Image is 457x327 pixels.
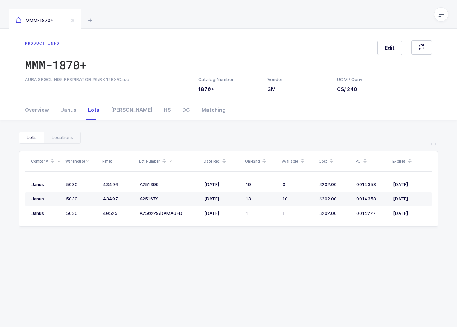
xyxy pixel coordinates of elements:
div: Company [31,155,61,167]
div: Janus [31,211,60,216]
div: Warehouse [65,155,98,167]
div: 13 [246,196,277,202]
div: [DATE] [204,211,240,216]
div: 10 [283,196,314,202]
div: Locations [44,132,80,143]
div: 0014277 [356,211,387,216]
div: [DATE] [204,196,240,202]
span: Edit [385,44,395,52]
div: 202.00 [319,182,337,187]
div: Lots [19,132,44,143]
div: Overview [25,100,55,120]
div: 202.00 [319,196,337,202]
div: 19 [246,182,277,187]
div: 0014358 [356,182,387,187]
span: / 240 [344,86,357,92]
div: 1 [246,211,277,216]
span: 43497 [103,196,118,202]
div: Ref Id [102,158,135,164]
h3: CS [337,86,363,93]
div: Expires [392,155,430,167]
button: Edit [377,41,402,55]
div: AURA SRGCL N95 RESPIRATOR 20/BX 12BX/Case [25,76,190,83]
span: 43496 [103,182,118,187]
div: HS [158,100,177,120]
span: A250229/DAMAGED [140,211,182,216]
div: 0014358 [356,196,387,202]
div: 202.00 [319,211,337,216]
h3: 3M [267,86,328,93]
div: 0 [283,182,314,187]
span: MMM-1870+ [16,18,53,23]
span: A251679 [140,196,159,202]
div: [DATE] [393,196,426,202]
div: 1 [283,211,314,216]
div: Available [282,155,314,167]
div: [PERSON_NAME] [105,100,158,120]
div: OnHand [245,155,278,167]
div: UOM / Conv [337,76,363,83]
div: PO [356,155,388,167]
div: [DATE] [393,211,426,216]
div: Lots [82,100,105,120]
div: Date Rec [204,155,241,167]
div: 5030 [66,196,97,202]
div: Product info [25,40,87,46]
div: Cost [319,155,351,167]
div: DC [177,100,196,120]
div: 5030 [66,182,97,187]
div: Lot Number [139,155,199,167]
div: Vendor [267,76,328,83]
div: Matching [196,100,226,120]
div: Janus [31,182,60,187]
div: [DATE] [204,182,240,187]
div: Janus [31,196,60,202]
span: A251399 [140,182,159,187]
div: [DATE] [393,182,426,187]
div: Janus [55,100,82,120]
div: 5030 [66,211,97,216]
span: 40525 [103,211,117,216]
